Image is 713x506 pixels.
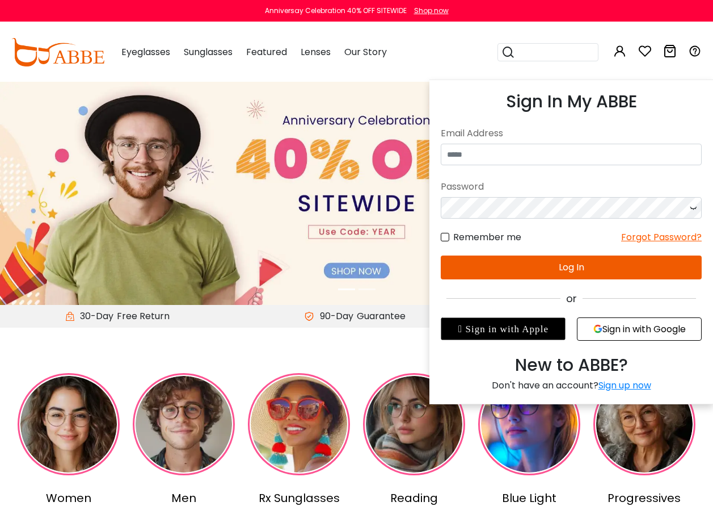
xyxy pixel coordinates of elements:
img: abbeglasses.com [11,38,104,66]
div: Forgot Password? [621,230,702,244]
img: Reading [363,373,465,475]
span: Featured [246,45,287,58]
a: Shop now [408,6,449,15]
button: Sign in with Google [577,317,702,341]
img: Women [18,373,120,475]
a: Sign up now [598,379,651,392]
div: Free Return [113,310,173,323]
div: Shop now [414,6,449,16]
div: Don't have an account? [441,378,702,392]
span: Eyeglasses [121,45,170,58]
div: Sign in with Apple [441,317,566,340]
img: Rx Sunglasses [248,373,350,475]
div: Password [441,177,702,197]
label: Remember me [441,230,521,244]
span: Lenses [301,45,331,58]
span: Sunglasses [184,45,233,58]
div: Anniversay Celebration 40% OFF SITEWIDE [265,6,407,16]
div: or [441,291,702,306]
span: 30-Day [74,310,113,323]
button: Log In [441,256,702,279]
div: Email Address [441,123,702,144]
img: Progressives [593,373,695,475]
div: Guarantee [353,310,409,323]
h3: Sign In My ABBE [441,91,702,112]
span: 90-Day [314,310,353,323]
span: Our Story [344,45,387,58]
div: New to ABBE? [441,352,702,378]
img: Men [133,373,235,475]
img: Blue Light [478,373,580,475]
